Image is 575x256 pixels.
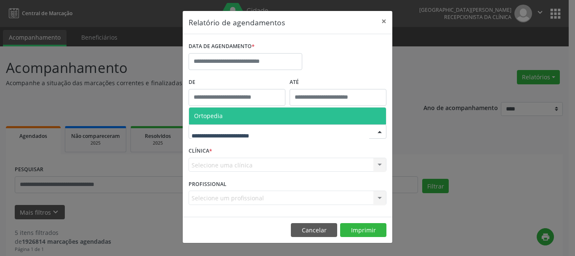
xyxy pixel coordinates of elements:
[189,40,255,53] label: DATA DE AGENDAMENTO
[189,145,212,158] label: CLÍNICA
[194,112,223,120] span: Ortopedia
[375,11,392,32] button: Close
[290,76,386,89] label: ATÉ
[340,223,386,237] button: Imprimir
[189,178,226,191] label: PROFISSIONAL
[291,223,337,237] button: Cancelar
[189,17,285,28] h5: Relatório de agendamentos
[189,76,285,89] label: De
